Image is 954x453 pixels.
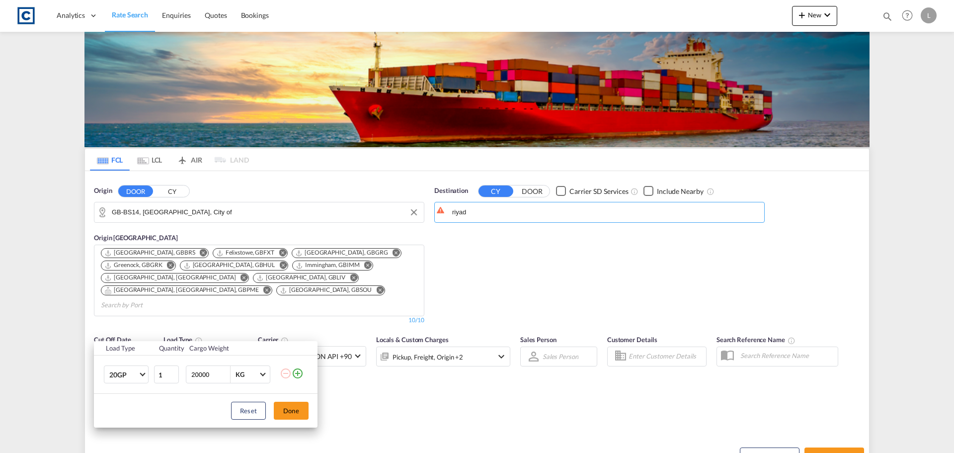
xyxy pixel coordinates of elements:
th: Load Type [94,341,153,356]
div: KG [236,370,244,378]
div: Cargo Weight [189,344,274,353]
button: Reset [231,402,266,420]
md-icon: icon-plus-circle-outline [292,367,304,379]
input: Enter Weight [190,366,230,383]
button: Done [274,402,309,420]
md-icon: icon-minus-circle-outline [280,367,292,379]
input: Qty [154,365,179,383]
md-select: Choose: 20GP [104,365,149,383]
th: Quantity [153,341,184,356]
span: 20GP [109,370,138,380]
